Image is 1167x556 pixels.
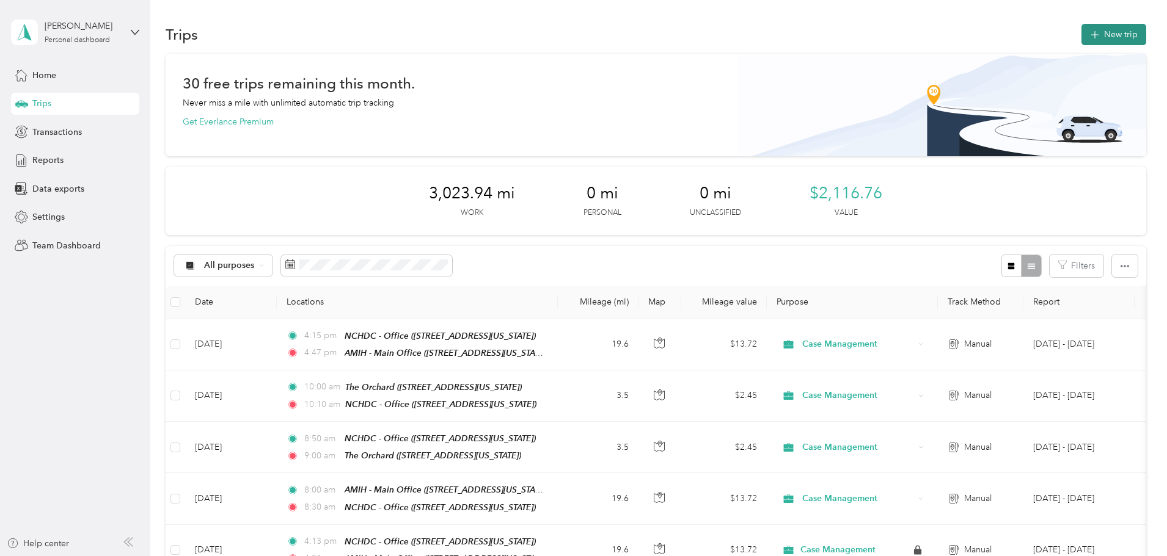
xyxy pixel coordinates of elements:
td: Aug 23 - Sep 5, 2025 [1023,422,1135,473]
span: 4:15 pm [304,329,339,342]
div: [PERSON_NAME] [45,20,121,32]
p: Value [835,208,858,218]
span: 8:30 am [304,500,339,514]
th: Locations [277,286,558,319]
span: Manual [964,338,992,351]
span: Manual [964,389,992,402]
span: Case Management [802,492,914,505]
span: 8:50 am [304,432,339,446]
div: Personal dashboard [45,37,110,44]
th: Map [638,286,681,319]
span: The Orchard ([STREET_ADDRESS][US_STATE]) [345,382,522,392]
span: Team Dashboard [32,239,101,252]
span: Case Management [802,389,914,402]
button: Get Everlance Premium [183,115,274,128]
span: 10:10 am [304,398,340,411]
span: Settings [32,211,65,223]
span: 0 mi [700,184,731,203]
span: The Orchard ([STREET_ADDRESS][US_STATE]) [345,450,521,460]
td: $2.45 [681,422,767,473]
button: Filters [1050,255,1103,277]
span: $2,116.76 [810,184,882,203]
td: [DATE] [185,422,277,473]
span: Transactions [32,126,82,139]
span: NCHDC - Office ([STREET_ADDRESS][US_STATE]) [345,536,536,546]
th: Mileage value [681,286,767,319]
img: Banner [737,54,1146,156]
span: 10:00 am [304,380,340,394]
span: Trips [32,97,51,110]
th: Date [185,286,277,319]
button: Help center [7,537,69,550]
span: NCHDC - Office ([STREET_ADDRESS][US_STATE]) [345,433,536,443]
iframe: Everlance-gr Chat Button Frame [1099,488,1167,556]
span: Manual [964,492,992,505]
span: Case Management [802,441,914,454]
td: Aug 23 - Sep 5, 2025 [1023,473,1135,524]
td: [DATE] [185,473,277,524]
span: Case Management [800,544,876,555]
td: $13.72 [681,473,767,524]
span: 8:00 am [304,483,339,497]
td: 3.5 [558,422,638,473]
span: Reports [32,154,64,167]
th: Track Method [938,286,1023,319]
span: Data exports [32,182,84,195]
td: 3.5 [558,370,638,422]
th: Purpose [767,286,938,319]
th: Mileage (mi) [558,286,638,319]
th: Report [1023,286,1135,319]
td: [DATE] [185,319,277,370]
span: 9:00 am [304,449,339,463]
td: Aug 23 - Sep 5, 2025 [1023,370,1135,422]
button: New trip [1081,24,1146,45]
span: AMIH - Main Office ([STREET_ADDRESS][US_STATE]) [345,485,549,495]
span: 3,023.94 mi [429,184,515,203]
p: Personal [583,208,621,218]
td: $2.45 [681,370,767,422]
span: All purposes [204,261,255,270]
td: $13.72 [681,319,767,370]
td: 19.6 [558,319,638,370]
span: NCHDC - Office ([STREET_ADDRESS][US_STATE]) [345,502,536,512]
span: NCHDC - Office ([STREET_ADDRESS][US_STATE]) [345,399,536,409]
span: 4:47 pm [304,346,339,359]
p: Work [461,208,483,218]
h1: Trips [166,28,198,41]
span: NCHDC - Office ([STREET_ADDRESS][US_STATE]) [345,331,536,341]
span: Case Management [802,338,914,351]
span: Home [32,69,56,82]
td: 19.6 [558,473,638,524]
td: [DATE] [185,370,277,422]
td: Aug 23 - Sep 5, 2025 [1023,319,1135,370]
h1: 30 free trips remaining this month. [183,77,415,90]
span: 4:13 pm [304,535,339,548]
span: 0 mi [587,184,618,203]
span: Manual [964,441,992,454]
p: Never miss a mile with unlimited automatic trip tracking [183,96,394,109]
p: Unclassified [690,208,741,218]
span: AMIH - Main Office ([STREET_ADDRESS][US_STATE]) [345,348,549,358]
